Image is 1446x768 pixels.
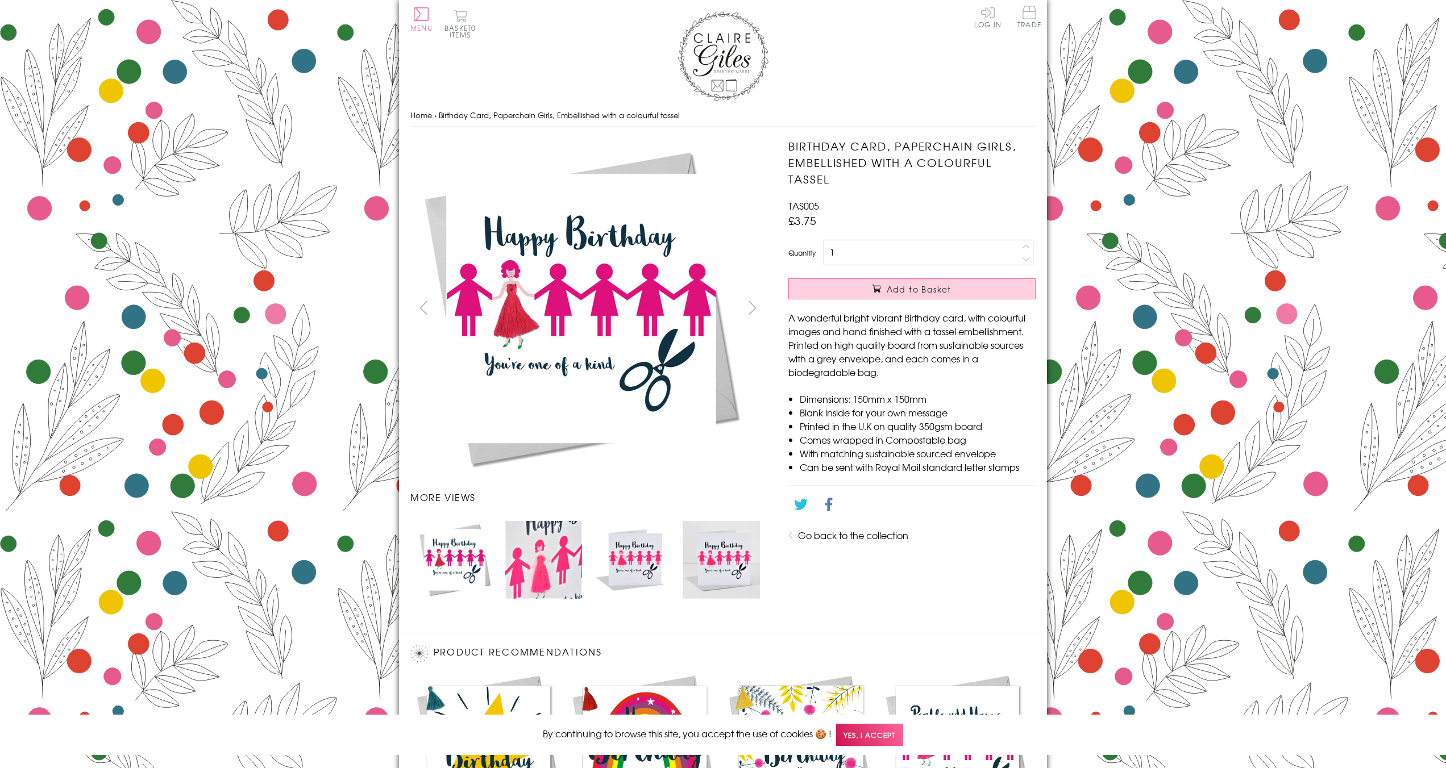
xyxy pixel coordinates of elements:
[788,248,816,258] label: Quantity
[499,515,588,604] li: Carousel Page 2
[593,521,671,598] img: Birthday Card, Paperchain Girls, Embellished with a colourful tassel
[836,724,903,746] span: Yes, I accept
[974,6,1002,28] a: Log In
[800,460,1036,474] li: Can be sent with Royal Mail standard letter stamps
[788,199,819,212] span: TAS005
[410,515,499,604] li: Carousel Page 1 (Current Slide)
[444,9,476,38] button: Basket0 items
[410,490,766,504] h3: More views
[410,23,433,33] span: Menu
[740,295,766,320] button: next
[798,528,908,542] a: Go back to the collection
[800,392,1036,406] li: Dimensions: 150mm x 150mm
[410,104,1036,127] nav: breadcrumbs
[439,110,680,120] span: Birthday Card, Paperchain Girls, Embellished with a colourful tassel
[800,419,1036,433] li: Printed in the U.K on quality 350gsm board
[788,311,1036,379] p: A wonderful bright vibrant Birthday card, with colourful images and hand finished with a tassel e...
[410,138,751,479] img: Birthday Card, Paperchain Girls, Embellished with a colourful tassel
[410,295,436,320] button: prev
[410,515,766,604] ul: Carousel Pagination
[800,406,1036,419] li: Blank inside for your own message
[788,212,816,228] span: £3.75
[788,138,1036,187] h1: Birthday Card, Paperchain Girls, Embellished with a colourful tassel
[450,23,476,40] span: 0 items
[434,110,437,120] span: ›
[1017,6,1041,30] a: Trade
[416,521,493,598] img: Birthday Card, Paperchain Girls, Embellished with a colourful tassel
[677,515,766,604] li: Carousel Page 4
[505,521,582,598] img: Birthday Card, Paperchain Girls, Embellished with a colourful tassel
[678,11,768,101] img: Claire Giles Greetings Cards
[887,283,951,295] span: Add to Basket
[588,515,676,604] li: Carousel Page 3
[766,138,1107,479] img: Birthday Card, Paperchain Girls, Embellished with a colourful tassel
[1017,6,1041,28] span: Trade
[788,278,1036,299] button: Add to Basket
[800,446,1036,460] li: With matching sustainable sourced envelope
[410,110,432,120] a: Home
[683,521,760,598] img: Birthday Card, Paperchain Girls, Embellished with a colourful tassel
[800,433,1036,446] li: Comes wrapped in Compostable bag
[410,7,433,31] button: Menu
[410,645,1036,662] h2: Product recommendations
